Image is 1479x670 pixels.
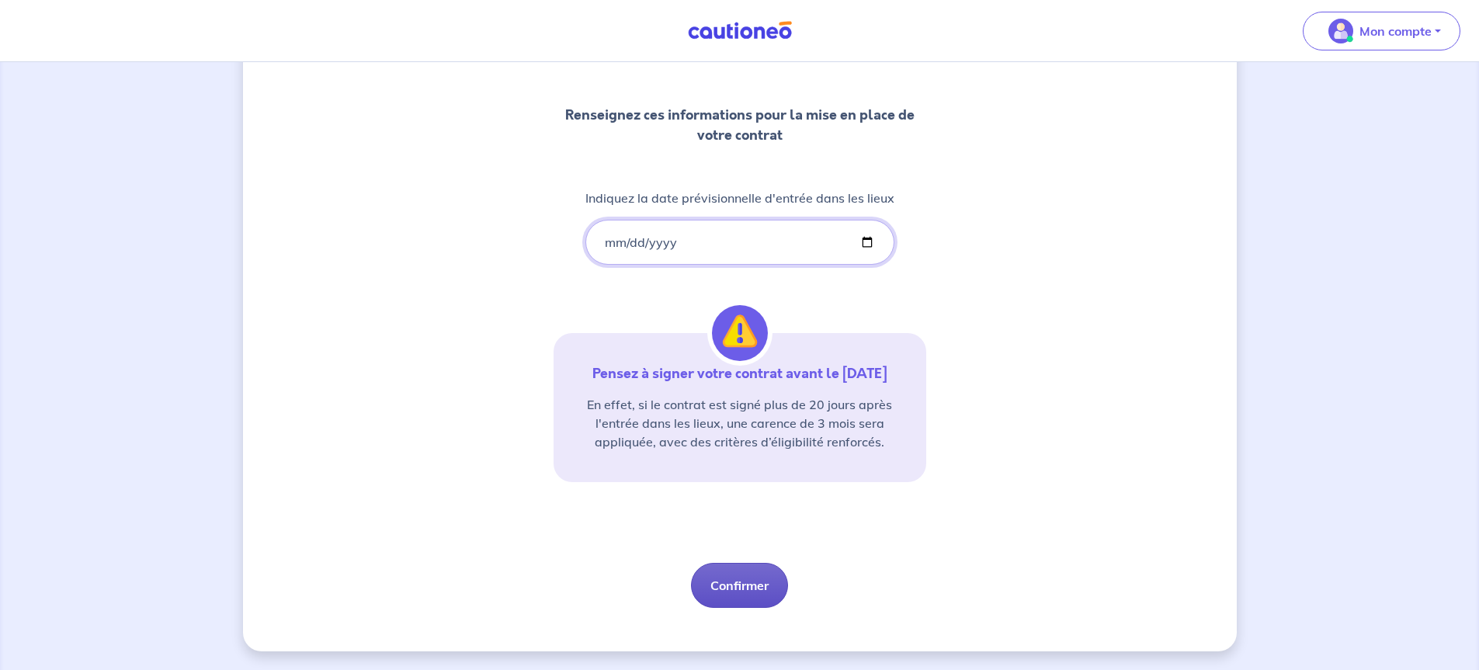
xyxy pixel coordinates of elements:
img: Cautioneo [682,21,798,40]
p: Indiquez la date prévisionnelle d'entrée dans les lieux [585,189,894,207]
button: Confirmer [691,563,788,608]
img: illu_account_valid_menu.svg [1328,19,1353,43]
button: illu_account_valid_menu.svgMon compte [1303,12,1460,50]
p: Renseignez ces informations pour la mise en place de votre contrat [554,105,926,145]
p: Pensez à signer votre contrat avant le [DATE] [572,364,908,383]
input: lease-signed-date-placeholder [585,220,894,265]
p: En effet, si le contrat est signé plus de 20 jours après l'entrée dans les lieux, une carence de ... [572,395,908,451]
img: illu_alert.svg [712,305,768,361]
p: Mon compte [1359,22,1432,40]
